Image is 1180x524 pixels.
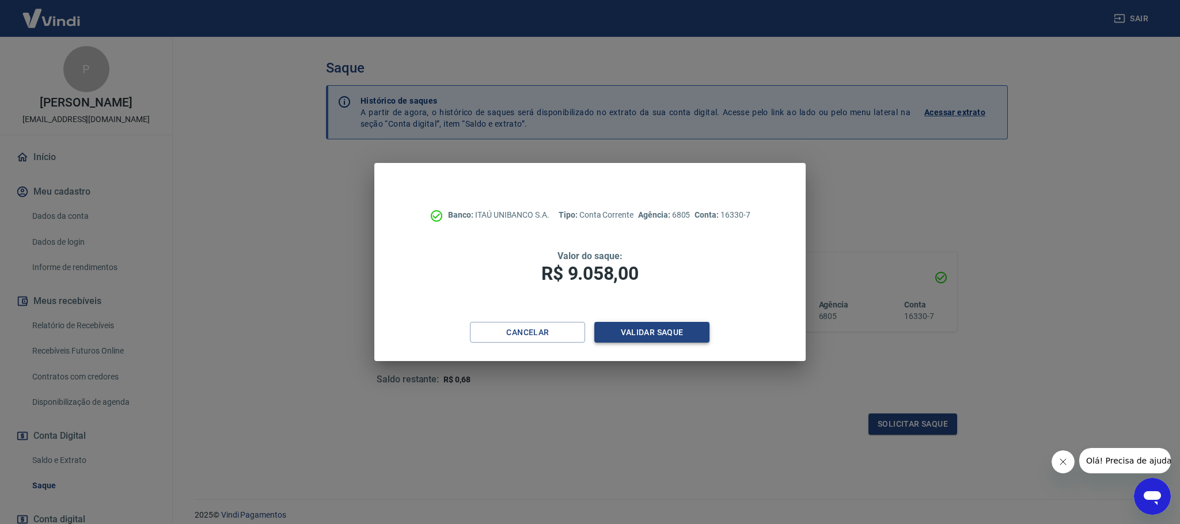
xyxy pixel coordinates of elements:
button: Cancelar [470,322,585,343]
span: R$ 9.058,00 [541,263,638,284]
span: Olá! Precisa de ajuda? [7,8,97,17]
span: Tipo: [559,210,579,219]
p: ITAÚ UNIBANCO S.A. [448,209,549,221]
span: Agência: [638,210,672,219]
p: 6805 [638,209,690,221]
span: Conta: [695,210,720,219]
iframe: Mensagem da empresa [1079,448,1171,473]
iframe: Botão para abrir a janela de mensagens [1134,478,1171,515]
button: Validar saque [594,322,709,343]
span: Banco: [448,210,475,219]
span: Valor do saque: [557,250,622,261]
p: 16330-7 [695,209,750,221]
iframe: Fechar mensagem [1052,450,1075,473]
p: Conta Corrente [559,209,633,221]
